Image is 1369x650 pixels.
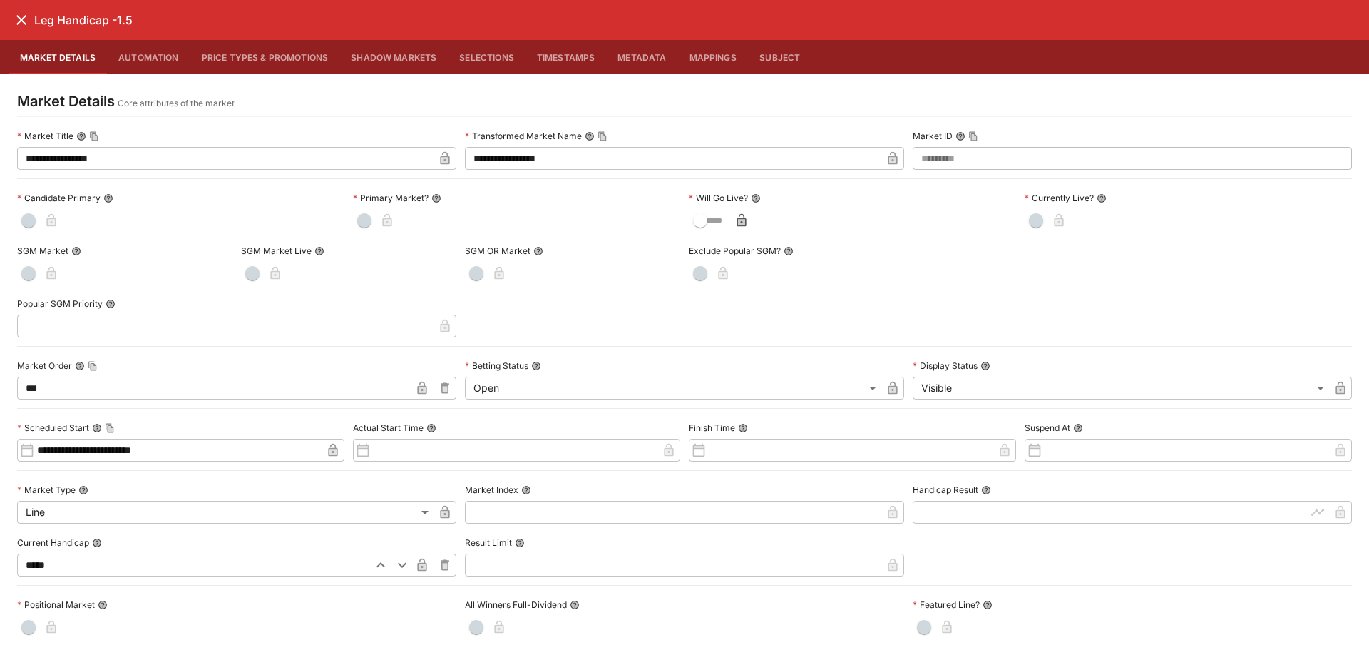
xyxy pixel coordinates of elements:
[689,422,735,434] p: Finish Time
[981,485,991,495] button: Handicap Result
[353,192,429,204] p: Primary Market?
[913,360,978,372] p: Display Status
[465,599,567,611] p: All Winners Full-Dividend
[17,484,76,496] p: Market Type
[76,131,86,141] button: Market TitleCopy To Clipboard
[92,423,102,433] button: Scheduled StartCopy To Clipboard
[17,245,68,257] p: SGM Market
[17,130,73,142] p: Market Title
[465,484,518,496] p: Market Index
[17,537,89,549] p: Current Handicap
[17,192,101,204] p: Candidate Primary
[107,40,190,74] button: Automation
[738,423,748,433] button: Finish Time
[106,299,116,309] button: Popular SGM Priority
[1025,422,1070,434] p: Suspend At
[17,501,434,524] div: Line
[431,193,441,203] button: Primary Market?
[9,40,107,74] button: Market Details
[103,193,113,203] button: Candidate Primary
[71,246,81,256] button: SGM Market
[980,361,990,371] button: Display Status
[17,360,72,372] p: Market Order
[1073,423,1083,433] button: Suspend At
[913,377,1329,400] div: Visible
[118,96,235,111] p: Core attributes of the market
[983,600,993,610] button: Featured Line?
[98,600,108,610] button: Positional Market
[17,298,103,310] p: Popular SGM Priority
[34,13,133,28] h6: Leg Handicap -1.5
[525,40,607,74] button: Timestamps
[1097,193,1107,203] button: Currently Live?
[748,40,812,74] button: Subject
[784,246,794,256] button: Exclude Popular SGM?
[314,246,324,256] button: SGM Market Live
[913,130,953,142] p: Market ID
[241,245,312,257] p: SGM Market Live
[353,422,424,434] p: Actual Start Time
[17,422,89,434] p: Scheduled Start
[339,40,448,74] button: Shadow Markets
[17,92,115,111] h4: Market Details
[689,245,781,257] p: Exclude Popular SGM?
[190,40,340,74] button: Price Types & Promotions
[465,130,582,142] p: Transformed Market Name
[465,537,512,549] p: Result Limit
[465,377,881,400] div: Open
[465,245,530,257] p: SGM OR Market
[913,484,978,496] p: Handicap Result
[105,423,115,433] button: Copy To Clipboard
[570,600,580,610] button: All Winners Full-Dividend
[678,40,748,74] button: Mappings
[533,246,543,256] button: SGM OR Market
[75,361,85,371] button: Market OrderCopy To Clipboard
[515,538,525,548] button: Result Limit
[968,131,978,141] button: Copy To Clipboard
[598,131,607,141] button: Copy To Clipboard
[955,131,965,141] button: Market IDCopy To Clipboard
[88,361,98,371] button: Copy To Clipboard
[531,361,541,371] button: Betting Status
[92,538,102,548] button: Current Handicap
[585,131,595,141] button: Transformed Market NameCopy To Clipboard
[426,423,436,433] button: Actual Start Time
[78,485,88,495] button: Market Type
[465,360,528,372] p: Betting Status
[521,485,531,495] button: Market Index
[606,40,677,74] button: Metadata
[89,131,99,141] button: Copy To Clipboard
[17,599,95,611] p: Positional Market
[689,192,748,204] p: Will Go Live?
[751,193,761,203] button: Will Go Live?
[1025,192,1094,204] p: Currently Live?
[913,599,980,611] p: Featured Line?
[9,7,34,33] button: close
[448,40,525,74] button: Selections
